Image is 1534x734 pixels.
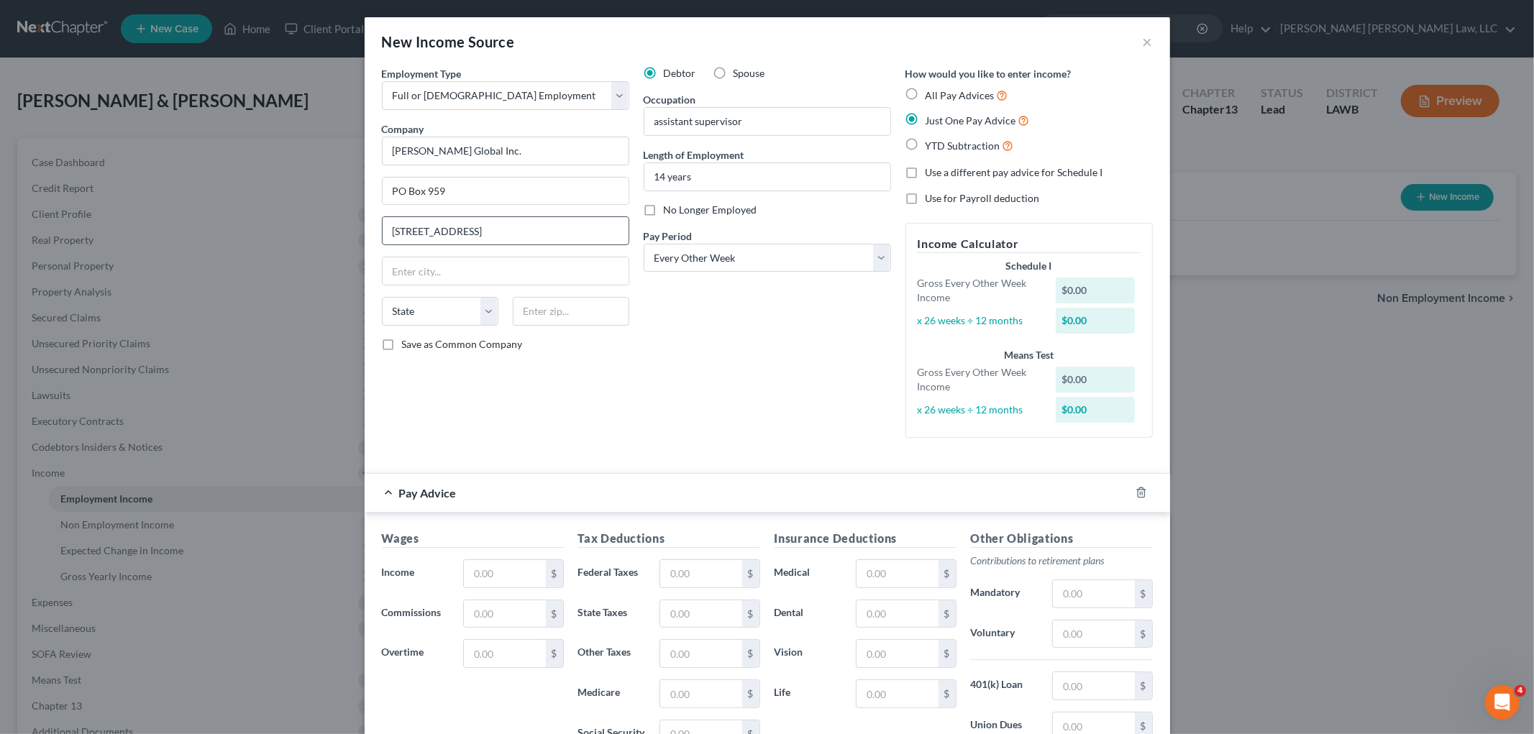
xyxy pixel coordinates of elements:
[767,559,849,588] label: Medical
[857,680,938,707] input: 0.00
[1053,672,1134,699] input: 0.00
[660,560,741,587] input: 0.00
[382,32,515,52] div: New Income Source
[910,313,1049,328] div: x 26 weeks ÷ 12 months
[1056,397,1135,423] div: $0.00
[1056,277,1135,303] div: $0.00
[664,67,696,79] span: Debtor
[926,139,1000,152] span: YTD Subtraction
[926,89,995,101] span: All Pay Advices
[905,66,1072,81] label: How would you like to enter income?
[375,639,457,668] label: Overtime
[664,203,757,216] span: No Longer Employed
[939,600,956,628] div: $
[939,560,956,587] div: $
[1485,685,1520,720] iframe: Intercom live chat
[382,530,564,548] h5: Wages
[1135,620,1152,648] div: $
[578,530,760,548] h5: Tax Deductions
[775,530,957,548] h5: Insurance Deductions
[857,600,938,628] input: 0.00
[644,108,890,135] input: --
[546,640,563,667] div: $
[971,530,1153,548] h5: Other Obligations
[546,560,563,587] div: $
[964,620,1046,648] label: Voluntary
[910,403,1049,417] div: x 26 weeks ÷ 12 months
[767,639,849,668] label: Vision
[464,560,545,587] input: 0.00
[918,348,1141,362] div: Means Test
[918,259,1141,273] div: Schedule I
[1053,580,1134,607] input: 0.00
[402,338,523,350] span: Save as Common Company
[926,114,1016,127] span: Just One Pay Advice
[571,559,653,588] label: Federal Taxes
[964,671,1046,700] label: 401(k) Loan
[644,147,744,162] label: Length of Employment
[734,67,765,79] span: Spouse
[742,640,759,667] div: $
[546,600,563,628] div: $
[742,680,759,707] div: $
[383,217,629,244] input: Unit, Suite, etc...
[660,600,741,628] input: 0.00
[464,640,545,667] input: 0.00
[939,680,956,707] div: $
[660,640,741,667] input: 0.00
[767,600,849,628] label: Dental
[660,680,741,707] input: 0.00
[644,163,890,191] input: ex: 2 years
[926,192,1040,204] span: Use for Payroll deduction
[644,230,693,242] span: Pay Period
[571,679,653,708] label: Medicare
[571,639,653,668] label: Other Taxes
[1135,672,1152,699] div: $
[571,600,653,628] label: State Taxes
[1135,580,1152,607] div: $
[1056,367,1135,393] div: $0.00
[767,679,849,708] label: Life
[964,579,1046,608] label: Mandatory
[910,276,1049,305] div: Gross Every Other Week Income
[382,137,629,165] input: Search company by name...
[644,92,696,107] label: Occupation
[1515,685,1526,697] span: 4
[971,554,1153,568] p: Contributions to retirement plans
[513,297,629,326] input: Enter zip...
[383,257,629,285] input: Enter city...
[910,365,1049,394] div: Gross Every Other Week Income
[857,560,938,587] input: 0.00
[918,235,1141,253] h5: Income Calculator
[857,640,938,667] input: 0.00
[382,566,415,578] span: Income
[742,600,759,628] div: $
[382,123,424,135] span: Company
[399,486,457,500] span: Pay Advice
[926,166,1103,178] span: Use a different pay advice for Schedule I
[742,560,759,587] div: $
[464,600,545,628] input: 0.00
[375,600,457,628] label: Commissions
[939,640,956,667] div: $
[1056,308,1135,334] div: $0.00
[383,178,629,205] input: Enter address...
[382,68,462,80] span: Employment Type
[1143,33,1153,50] button: ×
[1053,620,1134,648] input: 0.00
